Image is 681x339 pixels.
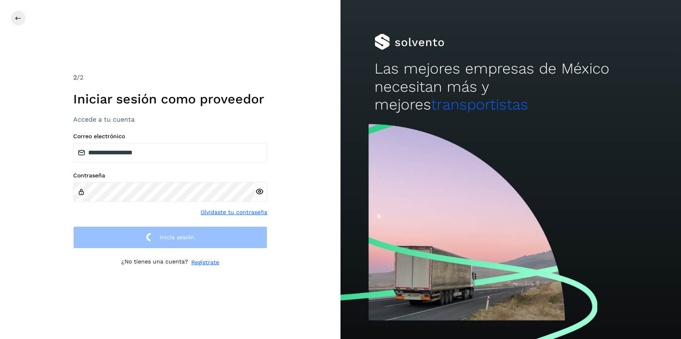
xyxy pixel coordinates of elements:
p: ¿No tienes una cuenta? [121,258,188,267]
h3: Accede a tu cuenta [73,116,267,123]
label: Correo electrónico [73,133,267,140]
button: Inicia sesión [73,226,267,248]
span: 2 [73,74,77,81]
span: transportistas [431,96,528,113]
h1: Iniciar sesión como proveedor [73,91,267,107]
span: Inicia sesión [160,234,194,240]
a: Olvidaste tu contraseña [201,208,267,217]
div: /2 [73,73,267,82]
label: Contraseña [73,172,267,179]
a: Regístrate [191,258,219,267]
h2: Las mejores empresas de México necesitan más y mejores [374,60,647,114]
